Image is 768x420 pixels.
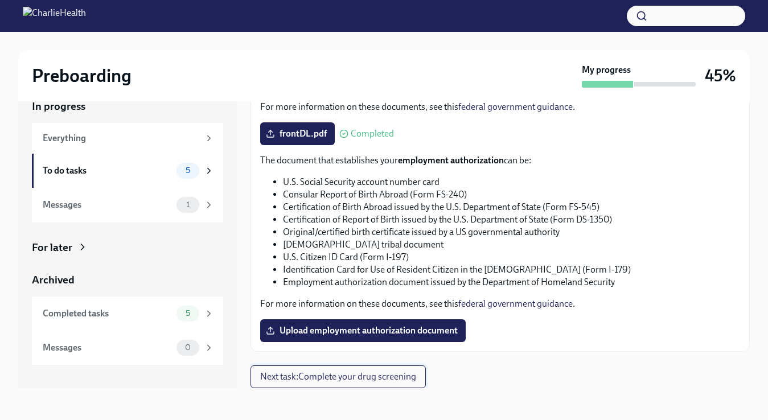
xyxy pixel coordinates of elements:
div: For later [32,240,72,255]
li: U.S. Citizen ID Card (Form I-197) [283,251,740,263]
li: U.S. Social Security account number card [283,176,740,188]
li: Identification Card for Use of Resident Citizen in the [DEMOGRAPHIC_DATA] (Form I-179) [283,263,740,276]
a: Everything [32,123,223,154]
p: For more information on these documents, see this . [260,101,740,113]
li: Certification of Report of Birth issued by the U.S. Department of State (Form DS-1350) [283,213,740,226]
a: federal government guidance [458,101,573,112]
a: In progress [32,99,223,114]
h2: Preboarding [32,64,132,87]
a: To do tasks5 [32,154,223,188]
a: Completed tasks5 [32,297,223,331]
img: CharlieHealth [23,7,86,25]
span: 1 [179,200,196,209]
div: Messages [43,199,172,211]
li: Original/certified birth certificate issued by a US governmental authority [283,226,740,238]
a: federal government guidance [458,298,573,309]
h3: 45% [705,65,736,86]
span: 5 [179,166,197,175]
a: Messages1 [32,188,223,222]
li: Consular Report of Birth Abroad (Form FS-240) [283,188,740,201]
button: Next task:Complete your drug screening [250,365,426,388]
label: Upload employment authorization document [260,319,466,342]
label: frontDL.pdf [260,122,335,145]
strong: employment authorization [398,155,504,166]
div: To do tasks [43,164,172,177]
span: Upload employment authorization document [268,325,458,336]
div: Messages [43,341,172,354]
strong: My progress [582,64,631,76]
span: Completed [351,129,394,138]
span: frontDL.pdf [268,128,327,139]
div: Everything [43,132,199,145]
p: For more information on these documents, see this . [260,298,740,310]
li: Employment authorization document issued by the Department of Homeland Security [283,276,740,289]
span: 0 [178,343,198,352]
span: Next task : Complete your drug screening [260,371,416,382]
li: Certification of Birth Abroad issued by the U.S. Department of State (Form FS-545) [283,201,740,213]
li: [DEMOGRAPHIC_DATA] tribal document [283,238,740,251]
a: Messages0 [32,331,223,365]
a: For later [32,240,223,255]
div: Completed tasks [43,307,172,320]
span: 5 [179,309,197,318]
p: The document that establishes your can be: [260,154,740,167]
a: Archived [32,273,223,287]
